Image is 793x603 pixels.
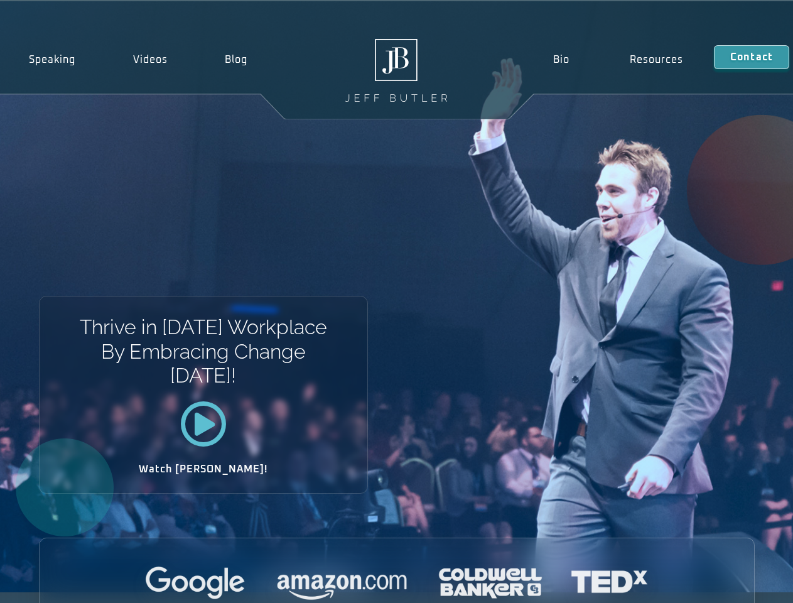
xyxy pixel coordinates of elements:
h1: Thrive in [DATE] Workplace By Embracing Change [DATE]! [78,315,328,388]
a: Videos [104,45,197,74]
a: Resources [600,45,714,74]
nav: Menu [522,45,713,74]
a: Blog [196,45,276,74]
span: Contact [730,52,773,62]
h2: Watch [PERSON_NAME]! [84,464,323,474]
a: Bio [522,45,600,74]
a: Contact [714,45,789,69]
